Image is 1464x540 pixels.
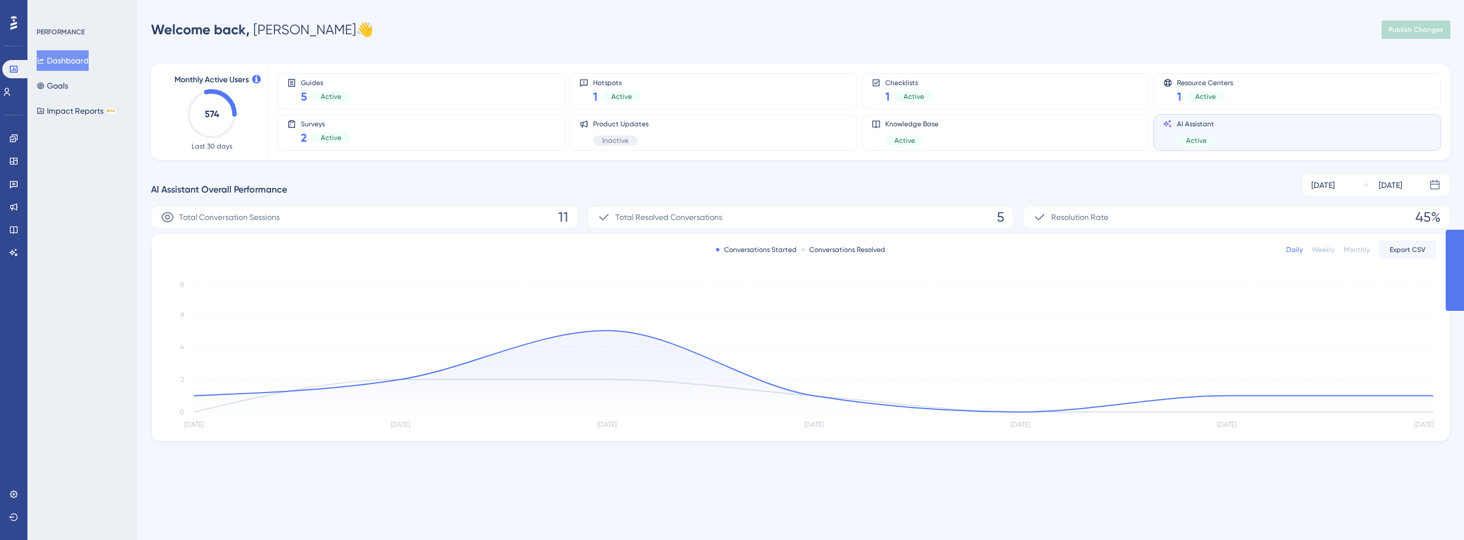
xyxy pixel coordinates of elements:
tspan: [DATE] [1217,421,1236,429]
span: Active [1186,136,1207,145]
span: Active [321,133,341,142]
span: 5 [301,89,307,105]
span: Hotspots [593,78,641,86]
div: Weekly [1312,245,1335,254]
div: BETA [106,108,116,114]
span: AI Assistant [1177,119,1216,129]
div: [DATE] [1311,178,1335,192]
span: 5 [997,208,1004,226]
span: 1 [885,89,890,105]
div: Conversations Resolved [801,245,885,254]
span: Resource Centers [1177,78,1233,86]
tspan: [DATE] [804,421,823,429]
tspan: [DATE] [184,421,204,429]
span: 45% [1415,208,1441,226]
button: Goals [37,75,68,96]
tspan: 8 [180,281,184,289]
span: Export CSV [1390,245,1426,254]
span: Publish Changes [1389,25,1443,34]
button: Impact ReportsBETA [37,101,116,121]
span: Checklists [885,78,933,86]
span: Active [321,92,341,101]
div: PERFORMANCE [37,27,85,37]
span: Inactive [602,136,628,145]
tspan: [DATE] [391,421,410,429]
div: [PERSON_NAME] 👋 [151,21,373,39]
div: Daily [1286,245,1303,254]
tspan: [DATE] [1011,421,1030,429]
span: Welcome back, [151,21,250,38]
span: Resolution Rate [1051,210,1108,224]
span: Total Conversation Sessions [179,210,280,224]
tspan: [DATE] [597,421,616,429]
tspan: [DATE] [1414,421,1434,429]
tspan: 2 [181,375,184,383]
div: Monthly [1344,245,1370,254]
span: Active [894,136,915,145]
button: Export CSV [1379,241,1436,259]
span: 1 [1177,89,1181,105]
span: Guides [301,78,351,86]
span: 1 [593,89,598,105]
iframe: UserGuiding AI Assistant Launcher [1416,495,1450,529]
button: Dashboard [37,50,89,71]
span: Last 30 days [192,142,232,151]
span: Active [904,92,924,101]
span: Product Updates [593,119,649,129]
span: Knowledge Base [885,119,938,129]
tspan: 0 [180,408,184,416]
tspan: 6 [181,310,184,318]
div: [DATE] [1379,178,1402,192]
span: Monthly Active Users [174,73,249,87]
span: AI Assistant Overall Performance [151,183,287,197]
span: Total Resolved Conversations [615,210,722,224]
span: 11 [558,208,568,226]
span: Active [611,92,632,101]
button: Publish Changes [1382,21,1450,39]
span: 2 [301,130,307,146]
span: Surveys [301,119,351,127]
span: Active [1195,92,1216,101]
tspan: 4 [180,343,184,351]
text: 574 [205,109,220,119]
div: Conversations Started [716,245,797,254]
